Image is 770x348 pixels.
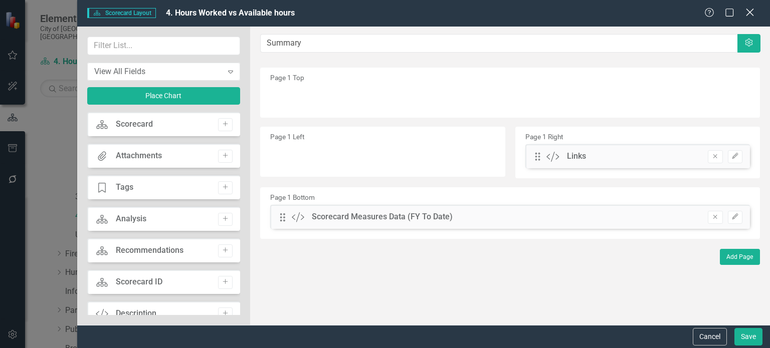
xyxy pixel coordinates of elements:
div: Scorecard Measures Data (FY To Date) [312,211,453,223]
small: Page 1 Top [270,74,304,82]
span: Scorecard Layout [87,8,156,18]
div: Recommendations [116,245,183,256]
small: Page 1 Left [270,133,304,141]
div: Tags [116,182,133,193]
button: Add Page [720,249,760,265]
span: 4. Hours Worked vs Available hours [166,8,295,18]
div: Description [116,308,156,319]
input: Filter List... [87,37,241,55]
small: Page 1 Bottom [270,193,315,201]
button: Place Chart [87,87,241,105]
button: Cancel [693,328,727,345]
div: Links [567,151,586,162]
input: Layout Name [260,34,738,53]
div: Analysis [116,213,146,225]
div: Scorecard ID [116,276,162,288]
div: View All Fields [94,66,223,77]
div: Scorecard [116,119,153,130]
button: Save [734,328,762,345]
small: Page 1 Right [525,133,563,141]
div: Attachments [116,150,162,162]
